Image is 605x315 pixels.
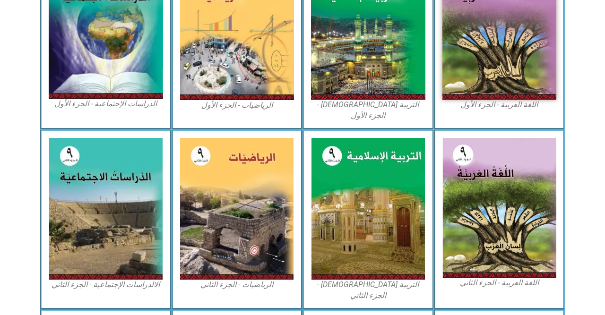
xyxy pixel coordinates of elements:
[180,100,294,111] figcaption: الرياضيات - الجزء الأول​
[442,100,557,110] figcaption: اللغة العربية - الجزء الأول​
[180,280,294,290] figcaption: الرياضيات - الجزء الثاني
[49,99,163,109] figcaption: الدراسات الإجتماعية - الجزء الأول​
[311,280,425,301] figcaption: التربية [DEMOGRAPHIC_DATA] - الجزء الثاني
[49,280,163,290] figcaption: الالدراسات الإجتماعية - الجزء الثاني
[442,278,557,288] figcaption: اللغة العربية - الجزء الثاني
[311,100,425,121] figcaption: التربية [DEMOGRAPHIC_DATA] - الجزء الأول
